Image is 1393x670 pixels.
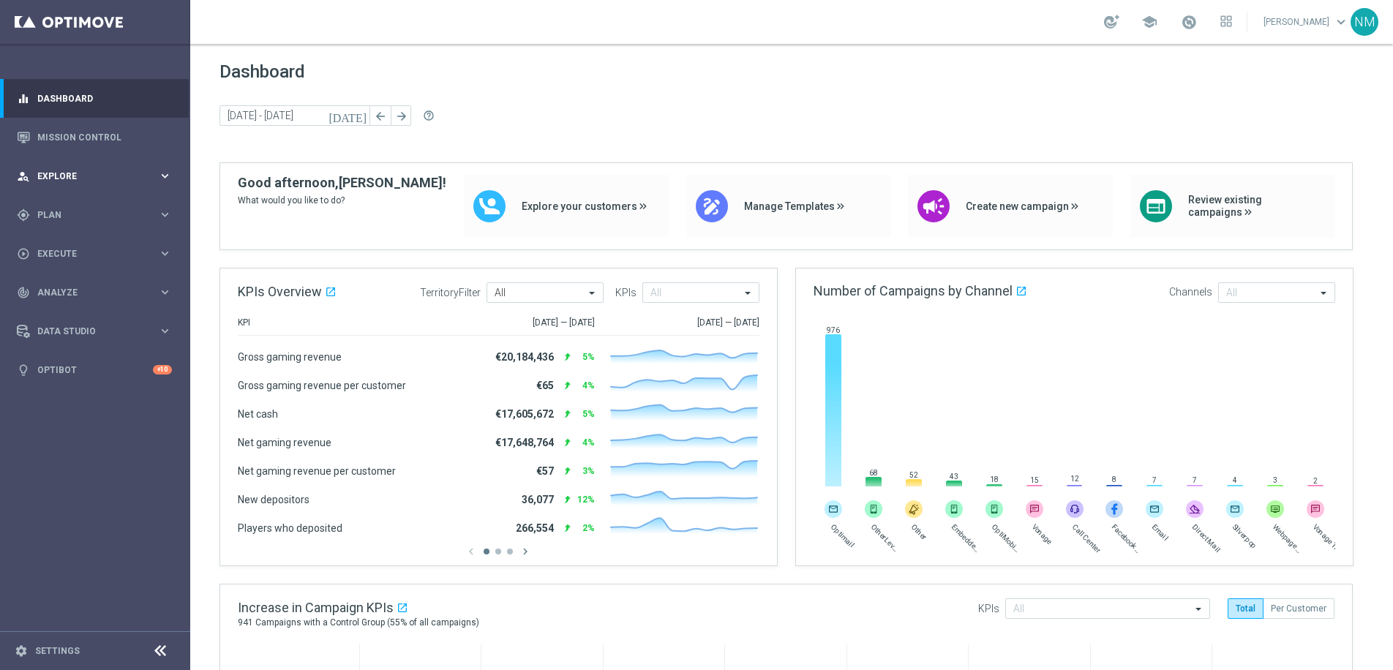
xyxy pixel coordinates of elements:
[17,325,158,338] div: Data Studio
[153,365,172,374] div: +10
[1141,14,1157,30] span: school
[16,170,173,182] button: person_search Explore keyboard_arrow_right
[17,247,158,260] div: Execute
[17,79,172,118] div: Dashboard
[17,170,30,183] i: person_search
[16,287,173,298] button: track_changes Analyze keyboard_arrow_right
[17,170,158,183] div: Explore
[37,249,158,258] span: Execute
[16,325,173,337] button: Data Studio keyboard_arrow_right
[158,208,172,222] i: keyboard_arrow_right
[37,172,158,181] span: Explore
[17,208,158,222] div: Plan
[158,169,172,183] i: keyboard_arrow_right
[17,364,30,377] i: lightbulb
[37,350,153,389] a: Optibot
[1333,14,1349,30] span: keyboard_arrow_down
[158,285,172,299] i: keyboard_arrow_right
[16,93,173,105] button: equalizer Dashboard
[17,247,30,260] i: play_circle_outline
[37,288,158,297] span: Analyze
[16,209,173,221] button: gps_fixed Plan keyboard_arrow_right
[17,118,172,157] div: Mission Control
[158,246,172,260] i: keyboard_arrow_right
[37,118,172,157] a: Mission Control
[16,132,173,143] button: Mission Control
[37,327,158,336] span: Data Studio
[1351,8,1378,36] div: NM
[17,92,30,105] i: equalizer
[16,364,173,376] button: lightbulb Optibot +10
[1262,11,1351,33] a: [PERSON_NAME]keyboard_arrow_down
[17,286,30,299] i: track_changes
[37,211,158,219] span: Plan
[17,350,172,389] div: Optibot
[35,647,80,655] a: Settings
[37,79,172,118] a: Dashboard
[17,208,30,222] i: gps_fixed
[158,324,172,338] i: keyboard_arrow_right
[15,644,28,658] i: settings
[17,286,158,299] div: Analyze
[16,248,173,260] button: play_circle_outline Execute keyboard_arrow_right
